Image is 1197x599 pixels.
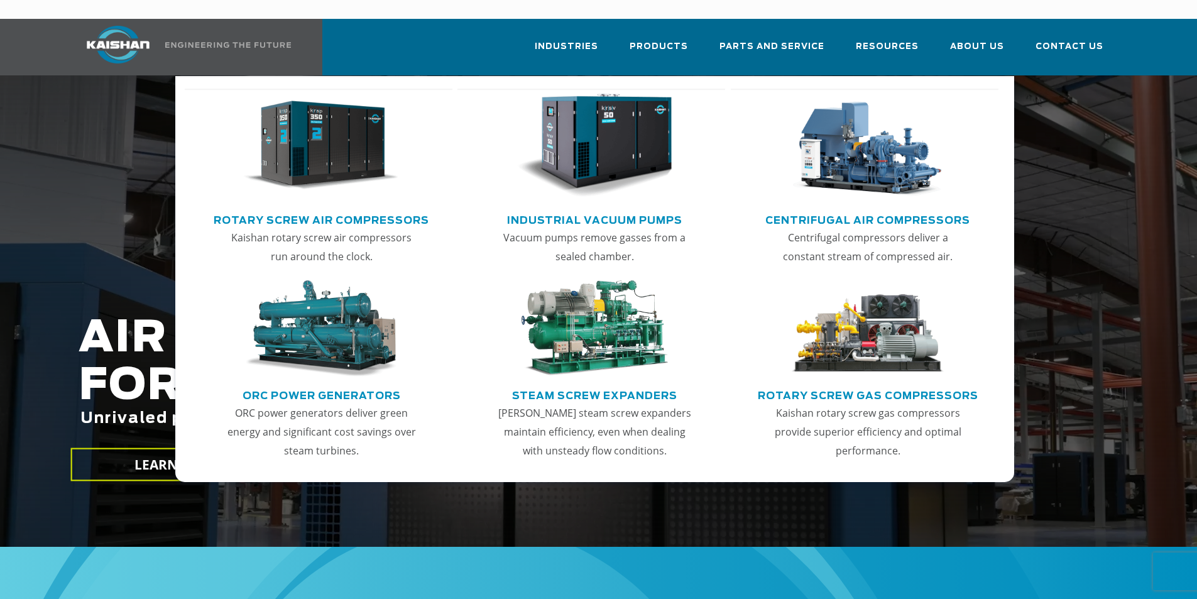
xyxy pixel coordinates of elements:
img: thumb-Centrifugal-Air-Compressors [790,94,945,198]
a: Kaishan USA [71,19,293,75]
p: Kaishan rotary screw air compressors run around the clock. [224,228,420,266]
span: Products [630,40,688,54]
a: Parts and Service [719,30,824,73]
a: About Us [950,30,1004,73]
img: thumb-ORC-Power-Generators [244,280,398,377]
span: Industries [535,40,598,54]
img: thumb-Rotary-Screw-Air-Compressors [244,94,398,198]
span: Unrivaled performance with up to 35% energy cost savings. [80,411,618,426]
img: kaishan logo [71,26,165,63]
p: Centrifugal compressors deliver a constant stream of compressed air. [770,228,966,266]
a: Rotary Screw Air Compressors [214,209,429,228]
a: Industries [535,30,598,73]
h2: AIR COMPRESSORS FOR THE [79,315,943,466]
a: ORC Power Generators [243,385,401,404]
img: Engineering the future [165,42,291,48]
a: Products [630,30,688,73]
a: Rotary Screw Gas Compressors [758,385,978,404]
a: Steam Screw Expanders [512,385,677,404]
span: LEARN MORE [134,456,221,474]
p: [PERSON_NAME] steam screw expanders maintain efficiency, even when dealing with unsteady flow con... [496,404,692,460]
a: Centrifugal Air Compressors [765,209,970,228]
span: Resources [856,40,919,54]
a: Contact Us [1036,30,1103,73]
a: Resources [856,30,919,73]
span: Parts and Service [719,40,824,54]
img: thumb-Rotary-Screw-Gas-Compressors [790,280,945,377]
img: thumb-Industrial-Vacuum-Pumps [517,94,672,198]
p: Kaishan rotary screw gas compressors provide superior efficiency and optimal performance. [770,404,966,460]
a: Industrial Vacuum Pumps [507,209,682,228]
span: About Us [950,40,1004,54]
a: LEARN MORE [70,448,284,481]
p: ORC power generators deliver green energy and significant cost savings over steam turbines. [224,404,420,460]
span: Contact Us [1036,40,1103,54]
p: Vacuum pumps remove gasses from a sealed chamber. [496,228,692,266]
img: thumb-Steam-Screw-Expanders [517,280,672,377]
